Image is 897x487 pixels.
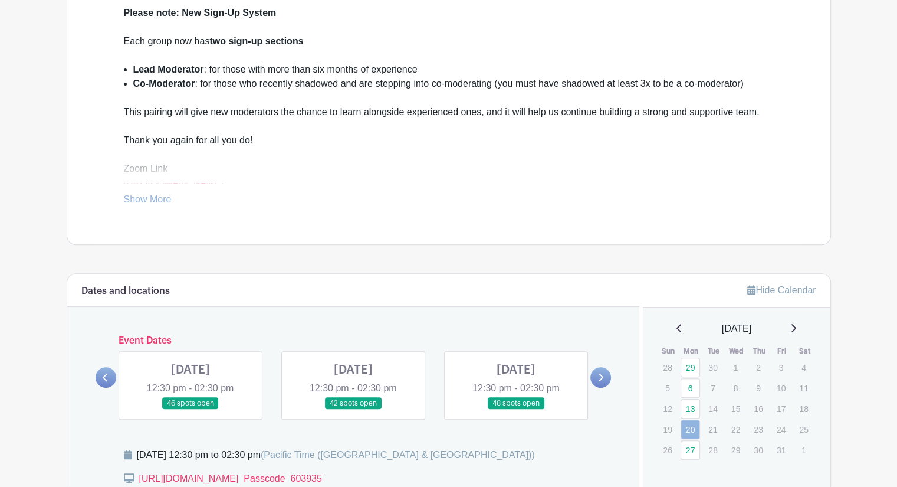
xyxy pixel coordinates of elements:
[722,322,751,336] span: [DATE]
[703,379,722,397] p: 7
[124,194,172,209] a: Show More
[748,400,768,418] p: 16
[748,379,768,397] p: 9
[124,34,774,63] div: Each group now has
[771,400,791,418] p: 17
[703,441,722,459] p: 28
[133,64,204,74] strong: Lead Moderator
[81,286,170,297] h6: Dates and locations
[681,420,700,439] a: 20
[680,345,703,357] th: Mon
[261,450,535,460] span: (Pacific Time ([GEOGRAPHIC_DATA] & [GEOGRAPHIC_DATA]))
[133,77,774,105] li: : for those who recently shadowed and are stepping into co-moderating (you must have shadowed at ...
[139,473,322,483] a: [URL][DOMAIN_NAME] Passcode 603935
[771,420,791,439] p: 24
[748,420,768,439] p: 23
[681,399,700,419] a: 13
[771,345,794,357] th: Fri
[794,400,813,418] p: 18
[726,400,745,418] p: 15
[137,448,535,462] div: [DATE] 12:30 pm to 02:30 pm
[124,105,774,204] div: This pairing will give new moderators the chance to learn alongside experienced ones, and it will...
[703,358,722,377] p: 30
[658,400,677,418] p: 12
[702,345,725,357] th: Tue
[124,8,277,18] strong: Please note: New Sign-Up System
[794,420,813,439] p: 25
[116,335,591,347] h6: Event Dates
[771,358,791,377] p: 3
[748,345,771,357] th: Thu
[747,285,816,295] a: Hide Calendar
[681,378,700,398] a: 6
[726,441,745,459] p: 29
[771,441,791,459] p: 31
[793,345,816,357] th: Sat
[657,345,680,357] th: Sun
[725,345,748,357] th: Wed
[726,420,745,439] p: 22
[658,358,677,377] p: 28
[748,358,768,377] p: 2
[726,358,745,377] p: 1
[658,420,677,439] p: 19
[794,441,813,459] p: 1
[681,440,700,460] a: 27
[209,36,303,46] strong: two sign-up sections
[658,379,677,397] p: 5
[703,400,722,418] p: 14
[658,441,677,459] p: 26
[133,63,774,77] li: : for those with more than six months of experience
[124,178,224,188] a: [URL][DOMAIN_NAME]
[794,379,813,397] p: 11
[133,79,195,89] strong: Co-Moderator
[681,358,700,377] a: 29
[748,441,768,459] p: 30
[726,379,745,397] p: 8
[794,358,813,377] p: 4
[771,379,791,397] p: 10
[703,420,722,439] p: 21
